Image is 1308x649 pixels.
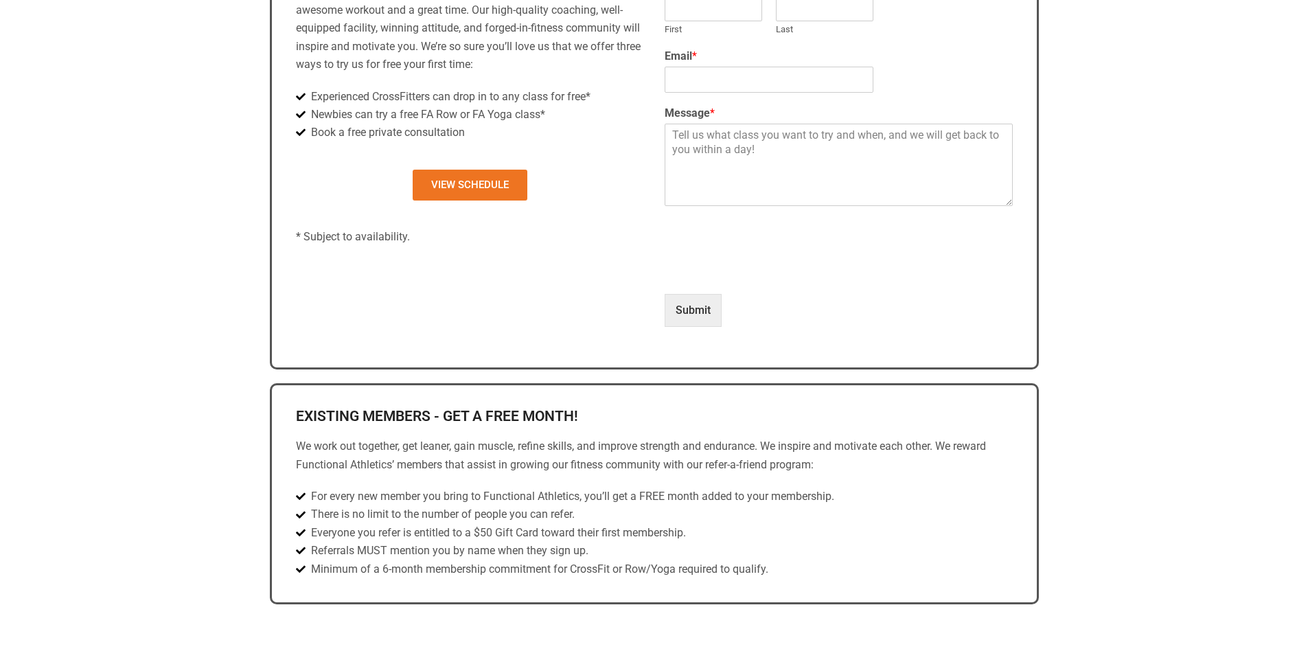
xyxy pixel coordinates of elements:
span: There is no limit to the number of people you can refer. [308,505,575,523]
span: For every new member you bring to Functional Athletics, you’ll get a FREE month added to your mem... [308,488,834,505]
label: Email [665,49,1013,64]
span: Referrals MUST mention you by name when they sign up. [308,542,588,560]
p: * Subject to availability. [296,228,644,246]
span: Newbies can try a free FA Row or FA Yoga class* [308,106,545,124]
span: Everyone you refer is entitled to a $50 Gift Card toward their first membership. [308,524,686,542]
span: View Schedule [431,180,509,190]
p: We work out together, get leaner, gain muscle, refine skills, and improve strength and endurance.... [296,437,1013,474]
iframe: reCAPTCHA [665,220,873,323]
button: Submit [665,294,722,327]
label: First [665,24,762,36]
h2: Existing Members - Get a Free Month! [296,409,1013,424]
span: Experienced CrossFitters can drop in to any class for free* [308,88,590,106]
span: Minimum of a 6-month membership commitment for CrossFit or Row/Yoga required to qualify. [308,560,768,578]
label: Last [776,24,873,36]
span: Book a free private consultation [308,124,465,141]
label: Message [665,106,1013,121]
a: View Schedule [413,170,527,201]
